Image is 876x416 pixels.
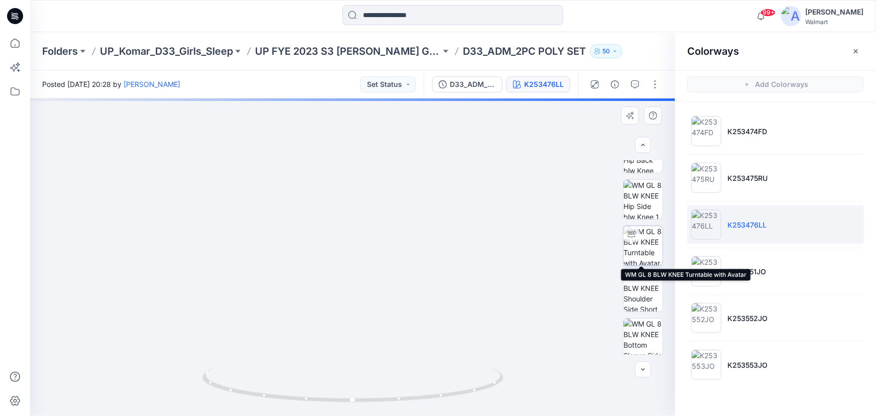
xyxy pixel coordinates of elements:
[255,44,441,58] a: UP FYE 2023 S3 [PERSON_NAME] Girls License
[727,220,767,230] p: K253476LL
[691,210,721,240] img: K253476LL
[691,116,721,146] img: K253474FD
[42,44,78,58] a: Folders
[687,45,739,57] h2: Colorways
[507,76,570,92] button: K253476LL
[602,46,610,57] p: 50
[432,76,503,92] button: D33_ADM_2PC POLY SET
[691,350,721,380] img: K253553JO
[623,319,663,358] img: WM GL 8 BLW KNEE Bottom Sleeve Side 1
[781,6,801,26] img: avatar
[590,44,622,58] button: 50
[623,180,663,219] img: WM GL 8 BLW KNEE Hip Side blw Knee 1
[805,6,863,18] div: [PERSON_NAME]
[100,44,233,58] a: UP_Komar_D33_Girls_Sleep
[130,34,576,416] img: eyJhbGciOiJIUzI1NiIsImtpZCI6IjAiLCJzbHQiOiJzZXMiLCJ0eXAiOiJKV1QifQ.eyJkYXRhIjp7InR5cGUiOiJzdG9yYW...
[450,79,496,90] div: D33_ADM_2PC POLY SET
[691,256,721,286] img: K253551JO
[805,18,863,26] div: Walmart
[691,163,721,193] img: K253475RU
[727,313,768,324] p: K253552JO
[463,44,586,58] p: D33_ADM_2PC POLY SET
[691,303,721,333] img: K253552JO
[42,79,180,89] span: Posted [DATE] 20:28 by
[607,76,623,92] button: Details
[727,360,768,370] p: K253553JO
[123,80,180,88] a: [PERSON_NAME]
[623,226,663,265] img: WM GL 8 BLW KNEE Turntable with Avatar
[727,173,768,183] p: K253475RU
[761,9,776,17] span: 99+
[727,266,766,277] p: K253551JO
[727,126,767,137] p: K253474FD
[623,272,663,311] img: WM GL 8 BLW KNEE Shoulder Side Short Slv 1
[524,79,564,90] div: K253476LL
